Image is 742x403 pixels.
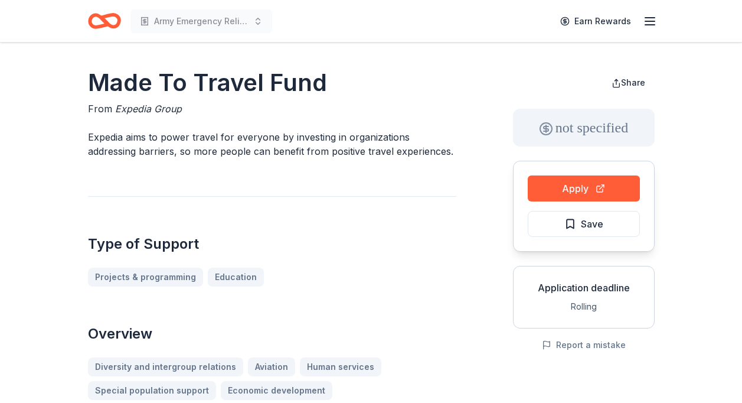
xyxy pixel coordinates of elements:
[208,268,264,287] a: Education
[88,130,456,158] p: Expedia aims to power travel for everyone by investing in organizations addressing barriers, so m...
[542,338,626,352] button: Report a mistake
[88,235,456,253] h2: Type of Support
[88,66,456,99] h1: Made To Travel Fund
[523,300,645,314] div: Rolling
[553,11,638,32] a: Earn Rewards
[88,268,203,287] a: Projects & programming
[88,102,456,116] div: From
[523,281,645,295] div: Application deadline
[88,324,456,343] h2: Overview
[154,14,249,28] span: Army Emergency Relief Annual Giving Campaign
[513,109,655,147] div: not specified
[88,7,121,35] a: Home
[528,211,640,237] button: Save
[130,9,272,33] button: Army Emergency Relief Annual Giving Campaign
[621,77,645,87] span: Share
[602,71,655,95] button: Share
[115,103,182,115] span: Expedia Group
[581,216,603,232] span: Save
[528,175,640,201] button: Apply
